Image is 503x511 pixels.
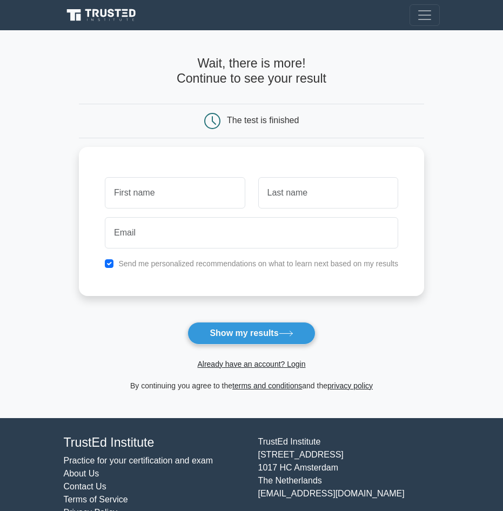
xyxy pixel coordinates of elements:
div: The test is finished [227,116,299,125]
input: Last name [258,177,398,209]
h4: Wait, there is more! Continue to see your result [79,56,424,86]
a: Already have an account? Login [197,360,305,368]
div: By continuing you agree to the and the [72,379,431,392]
label: Send me personalized recommendations on what to learn next based on my results [118,259,398,268]
input: Email [105,217,398,248]
a: Practice for your certification and exam [64,456,213,465]
a: terms and conditions [232,381,302,390]
a: Contact Us [64,482,106,491]
button: Toggle navigation [410,4,440,26]
a: privacy policy [327,381,373,390]
input: First name [105,177,245,209]
a: Terms of Service [64,495,128,504]
a: About Us [64,469,99,478]
button: Show my results [187,322,315,345]
h4: TrustEd Institute [64,435,245,451]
